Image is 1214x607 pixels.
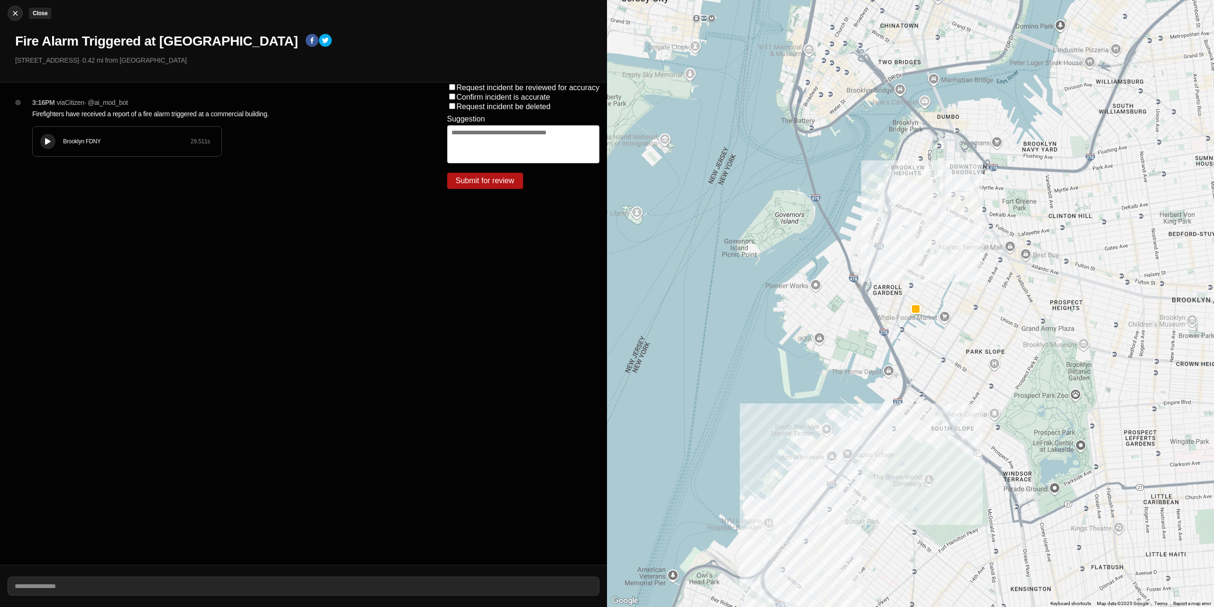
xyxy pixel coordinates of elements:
small: Close [33,10,47,17]
button: Submit for review [447,173,523,189]
label: Confirm incident is accurate [457,93,550,101]
p: 3:16PM [32,98,55,107]
img: cancel [10,9,20,18]
div: 29.511 s [191,138,210,145]
button: twitter [319,34,332,49]
p: [STREET_ADDRESS] · 0.42 mi from [GEOGRAPHIC_DATA] [15,56,599,65]
label: Request incident be deleted [457,103,551,111]
p: via Citizen · @ ai_mod_bot [57,98,128,107]
p: Firefighters have received a report of a fire alarm triggered at a commercial building. [32,109,409,119]
span: Map data ©2025 Google [1097,601,1149,606]
img: Google [609,595,641,607]
button: cancelClose [8,6,23,21]
button: Keyboard shortcuts [1050,600,1091,607]
div: Brooklyn FDNY [63,138,191,145]
label: Request incident be reviewed for accuracy [457,84,600,92]
a: Terms (opens in new tab) [1154,601,1168,606]
label: Suggestion [447,115,485,123]
a: Open this area in Google Maps (opens a new window) [609,595,641,607]
a: Report a map error [1173,601,1211,606]
h1: Fire Alarm Triggered at [GEOGRAPHIC_DATA] [15,33,298,50]
button: facebook [305,34,319,49]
